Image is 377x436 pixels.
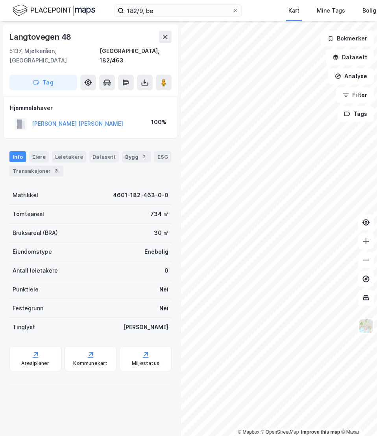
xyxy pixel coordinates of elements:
[122,151,151,162] div: Bygg
[13,191,38,200] div: Matrikkel
[89,151,119,162] div: Datasett
[9,165,63,176] div: Transaksjoner
[140,153,148,161] div: 2
[317,6,345,15] div: Mine Tags
[73,360,107,366] div: Kommunekart
[13,247,52,256] div: Eiendomstype
[336,87,374,103] button: Filter
[13,266,58,275] div: Antall leietakere
[113,191,168,200] div: 4601-182-463-0-0
[124,5,232,16] input: Søk på adresse, matrikkel, gårdeiere, leietakere eller personer
[328,68,374,84] button: Analyse
[13,322,35,332] div: Tinglyst
[321,31,374,46] button: Bokmerker
[9,46,100,65] div: 5137, Mjølkeråen, [GEOGRAPHIC_DATA]
[10,103,171,113] div: Hjemmelshaver
[151,117,166,127] div: 100%
[21,360,49,366] div: Arealplaner
[238,429,259,435] a: Mapbox
[13,209,44,219] div: Tomteareal
[144,247,168,256] div: Enebolig
[13,285,39,294] div: Punktleie
[29,151,49,162] div: Eiere
[154,228,168,238] div: 30 ㎡
[337,106,374,122] button: Tags
[338,398,377,436] iframe: Chat Widget
[100,46,172,65] div: [GEOGRAPHIC_DATA], 182/463
[13,228,58,238] div: Bruksareal (BRA)
[132,360,159,366] div: Miljøstatus
[261,429,299,435] a: OpenStreetMap
[13,4,95,17] img: logo.f888ab2527a4732fd821a326f86c7f29.svg
[150,209,168,219] div: 734 ㎡
[338,398,377,436] div: Kontrollprogram for chat
[164,266,168,275] div: 0
[288,6,299,15] div: Kart
[359,319,373,333] img: Z
[301,429,340,435] a: Improve this map
[159,304,168,313] div: Nei
[362,6,376,15] div: Bolig
[9,151,26,162] div: Info
[9,75,77,90] button: Tag
[52,167,60,175] div: 3
[13,304,43,313] div: Festegrunn
[159,285,168,294] div: Nei
[123,322,168,332] div: [PERSON_NAME]
[52,151,86,162] div: Leietakere
[9,31,73,43] div: Langtovegen 48
[154,151,171,162] div: ESG
[326,49,374,65] button: Datasett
